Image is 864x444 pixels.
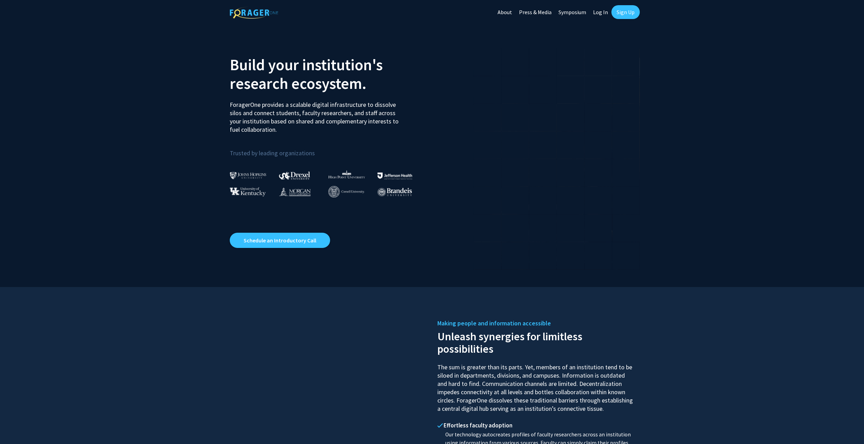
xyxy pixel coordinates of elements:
h2: Build your institution's research ecosystem. [230,55,427,93]
img: University of Kentucky [230,187,266,196]
img: Johns Hopkins University [230,172,266,179]
p: The sum is greater than its parts. Yet, members of an institution tend to be siloed in department... [437,357,635,413]
img: Brandeis University [378,188,412,196]
img: High Point University [328,170,365,178]
h2: Unleash synergies for limitless possibilities [437,329,635,355]
img: ForagerOne Logo [230,7,278,19]
a: Sign Up [611,5,640,19]
p: ForagerOne provides a scalable digital infrastructure to dissolve silos and connect students, fac... [230,95,403,134]
h5: Making people and information accessible [437,318,635,329]
img: Drexel University [279,172,310,179]
img: Cornell University [328,186,364,197]
p: Trusted by leading organizations [230,139,427,158]
a: Opens in a new tab [230,233,330,248]
h4: Effortless faculty adoption [437,422,635,429]
img: Morgan State University [279,187,311,196]
img: Thomas Jefferson University [378,173,412,179]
